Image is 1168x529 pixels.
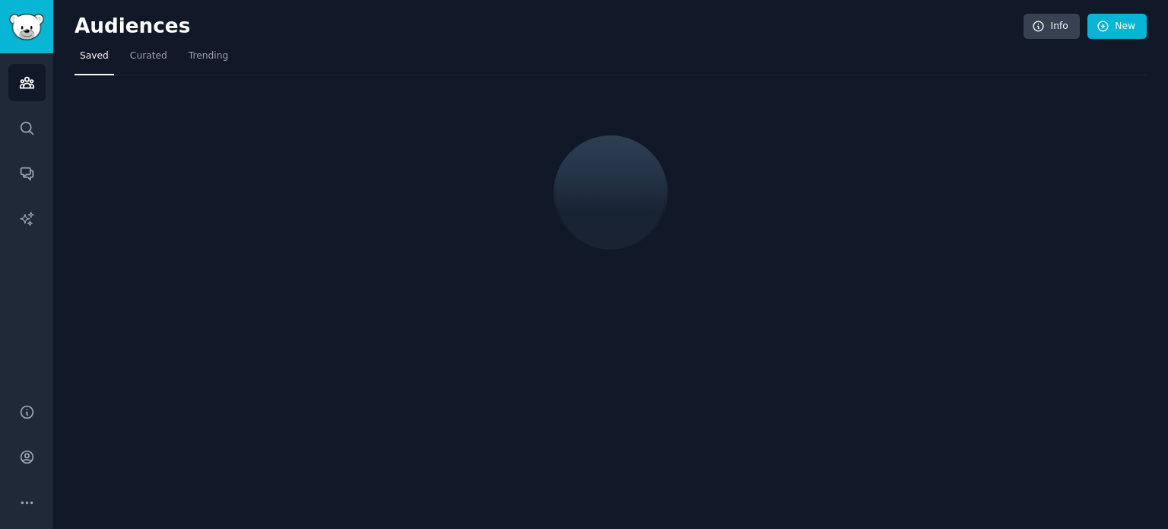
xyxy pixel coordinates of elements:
[75,14,1024,39] h2: Audiences
[9,14,44,40] img: GummySearch logo
[1024,14,1080,40] a: Info
[1087,14,1147,40] a: New
[75,44,114,75] a: Saved
[130,49,167,63] span: Curated
[125,44,173,75] a: Curated
[80,49,109,63] span: Saved
[183,44,233,75] a: Trending
[189,49,228,63] span: Trending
